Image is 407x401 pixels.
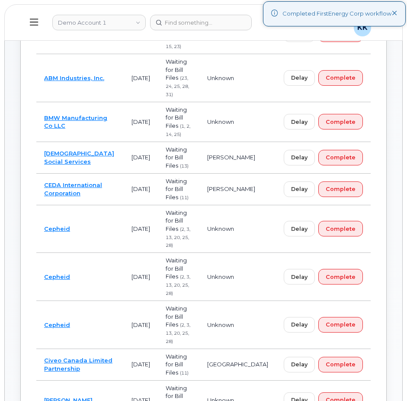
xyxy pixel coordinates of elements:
button: Delay [284,221,315,236]
span: Delay [291,273,308,281]
td: [DATE] [124,205,158,253]
span: Complete [326,74,356,82]
span: Delay [291,320,308,329]
span: (2, 3, 13, 20, 25, 28) [166,274,190,296]
span: Delay [291,74,308,82]
a: Cepheid [44,225,70,232]
span: Delay [291,153,308,162]
span: Complete [326,320,356,329]
span: Complete [326,185,356,193]
span: Waiting for Bill Files [166,257,187,280]
input: Find something... [150,15,252,30]
td: [DATE] [124,142,158,174]
div: Completed FirstEnergy Corp workflow [282,10,391,18]
span: Waiting for Bill Files [166,209,187,232]
button: Complete [318,357,363,372]
span: KK [357,23,368,33]
span: Delay [291,360,308,369]
span: Delay [291,185,308,193]
span: (2, 3, 13, 20, 25, 28) [166,226,190,249]
span: [PERSON_NAME] [207,185,255,192]
span: (2, 3, 13, 20, 25, 28) [166,322,190,344]
span: Waiting for Bill Files [166,58,187,81]
button: Delay [284,357,315,372]
span: (13) [180,163,189,169]
span: [PERSON_NAME] [207,154,255,161]
button: Delay [284,70,315,86]
span: (23, 24, 25, 28, 31) [166,75,189,97]
span: Waiting for Bill Files [166,353,187,376]
span: Waiting for Bill Files [166,146,187,169]
span: Waiting for Bill Files [166,305,187,328]
td: [DATE] [124,174,158,205]
button: Delay [284,269,315,285]
div: Kristin Kammer-Grossman [348,14,386,31]
span: Unknown [207,321,234,328]
td: [DATE] [124,301,158,349]
span: Unknown [207,225,234,232]
a: Demo Account 1 [52,15,146,30]
span: Complete [326,225,356,233]
span: Complete [326,118,356,126]
button: Complete [318,317,363,333]
button: Complete [318,269,363,285]
td: [DATE] [124,102,158,142]
span: Unknown [207,273,234,280]
a: CEDA International Corporation [44,181,102,197]
a: Cepheid [44,273,70,280]
span: Unknown [207,118,234,125]
button: Delay [284,317,315,333]
button: Delay [284,150,315,165]
td: [DATE] [124,54,158,102]
a: [DEMOGRAPHIC_DATA] Social Services [44,150,114,165]
a: BMW Manufacturing Co LLC [44,114,107,129]
button: Complete [318,221,363,236]
button: Complete [318,181,363,197]
span: Complete [326,360,356,369]
button: Complete [318,150,363,165]
a: Cepheid [44,321,70,328]
span: [GEOGRAPHIC_DATA] [207,361,268,368]
td: [DATE] [124,253,158,301]
span: Waiting for Bill Files [166,106,187,129]
span: (11) [180,370,189,376]
span: Complete [326,273,356,281]
a: Civeo Canada Limited Partnership [44,357,112,372]
td: [DATE] [124,349,158,381]
button: Delay [284,114,315,129]
button: Delay [284,181,315,197]
a: ABM Industries, Inc. [44,74,104,81]
span: Waiting for Bill Files [166,178,187,200]
span: Unknown [207,74,234,81]
button: Complete [318,70,363,86]
span: (11) [180,195,189,200]
span: Complete [326,153,356,162]
span: Delay [291,118,308,126]
span: Delay [291,225,308,233]
button: Complete [318,114,363,129]
span: (1, 2, 14, 25) [166,123,190,137]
